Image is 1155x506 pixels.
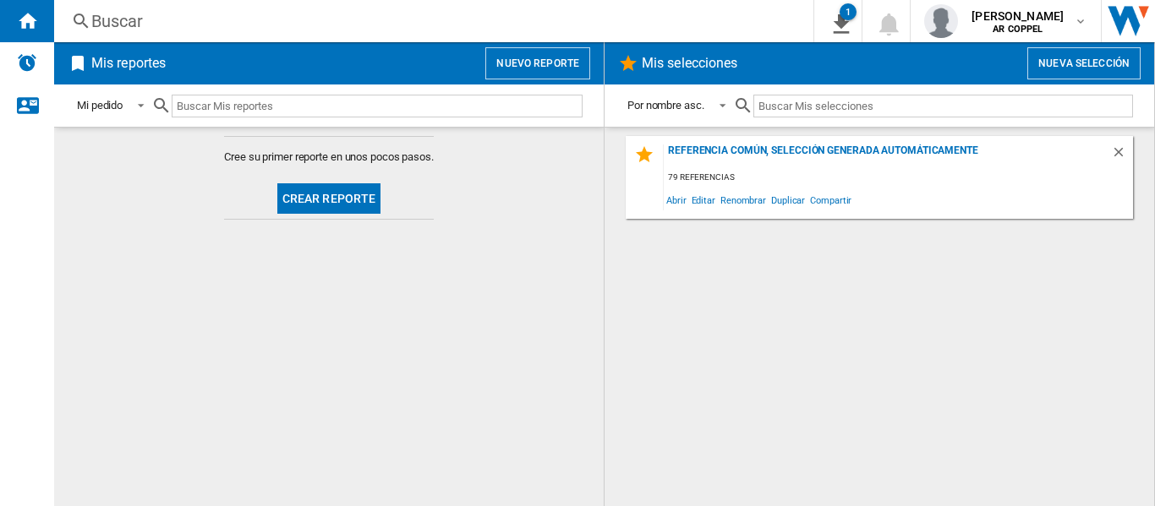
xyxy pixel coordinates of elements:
span: Duplicar [769,188,807,211]
div: Buscar [91,9,769,33]
span: Cree su primer reporte en unos pocos pasos. [224,150,434,165]
input: Buscar Mis reportes [172,95,583,117]
div: 1 [840,3,857,20]
div: Por nombre asc. [627,99,704,112]
div: Referencia común, selección generada automáticamente [664,144,1111,167]
span: Renombrar [718,188,769,211]
div: 79 referencias [664,167,1133,188]
span: [PERSON_NAME] [972,8,1064,24]
h2: Mis reportes [88,47,169,79]
button: Nuevo reporte [485,47,590,79]
div: Borrar [1111,144,1133,167]
div: Mi pedido [77,99,123,112]
h2: Mis selecciones [638,47,742,79]
input: Buscar Mis selecciones [753,95,1133,117]
span: Abrir [664,188,689,211]
span: Compartir [807,188,854,211]
span: Editar [689,188,718,211]
b: AR COPPEL [993,24,1043,35]
button: Nueva selección [1027,47,1141,79]
img: alerts-logo.svg [17,52,37,73]
button: Crear reporte [277,183,381,214]
img: profile.jpg [924,4,958,38]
